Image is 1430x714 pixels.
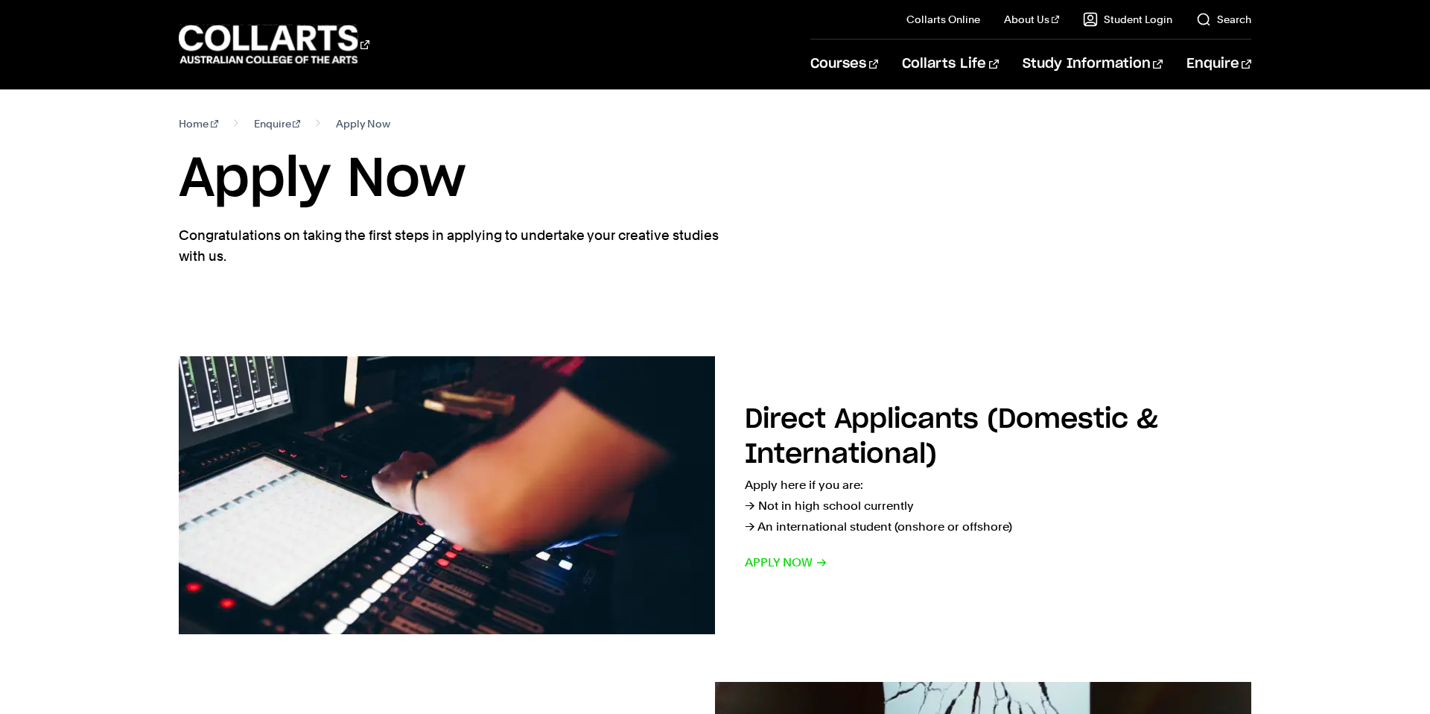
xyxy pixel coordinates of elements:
[1196,12,1251,27] a: Search
[254,113,301,134] a: Enquire
[1186,40,1251,89] a: Enquire
[906,12,980,27] a: Collarts Online
[179,356,1251,634] a: Direct Applicants (Domestic & International) Apply here if you are:→ Not in high school currently...
[902,40,998,89] a: Collarts Life
[810,40,878,89] a: Courses
[745,475,1251,537] p: Apply here if you are: → Not in high school currently → An international student (onshore or offs...
[179,225,722,267] p: Congratulations on taking the first steps in applying to undertake your creative studies with us.
[336,113,390,134] span: Apply Now
[179,146,1251,213] h1: Apply Now
[179,23,369,66] div: Go to homepage
[1083,12,1172,27] a: Student Login
[745,406,1158,468] h2: Direct Applicants (Domestic & International)
[1023,40,1163,89] a: Study Information
[1004,12,1059,27] a: About Us
[745,552,827,573] span: Apply now
[179,113,218,134] a: Home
